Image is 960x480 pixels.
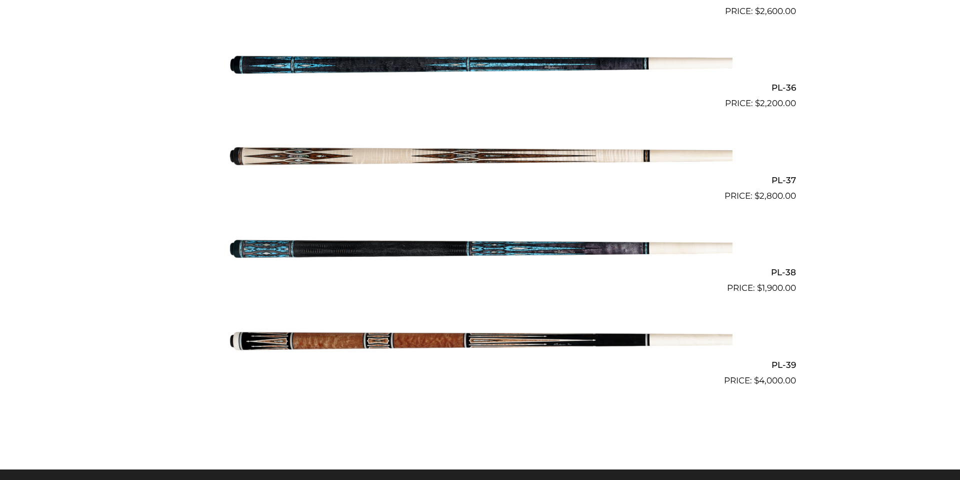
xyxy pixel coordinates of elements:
[227,207,732,291] img: PL-38
[757,283,762,293] span: $
[164,355,796,374] h2: PL-39
[755,6,796,16] bdi: 2,600.00
[164,299,796,387] a: PL-39 $4,000.00
[164,79,796,97] h2: PL-36
[754,191,796,201] bdi: 2,800.00
[227,22,732,106] img: PL-36
[754,375,796,385] bdi: 4,000.00
[754,191,759,201] span: $
[754,375,759,385] span: $
[757,283,796,293] bdi: 1,900.00
[164,207,796,295] a: PL-38 $1,900.00
[755,6,760,16] span: $
[755,98,760,108] span: $
[227,299,732,383] img: PL-39
[164,114,796,202] a: PL-37 $2,800.00
[755,98,796,108] bdi: 2,200.00
[164,171,796,189] h2: PL-37
[164,22,796,110] a: PL-36 $2,200.00
[227,114,732,198] img: PL-37
[164,263,796,282] h2: PL-38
